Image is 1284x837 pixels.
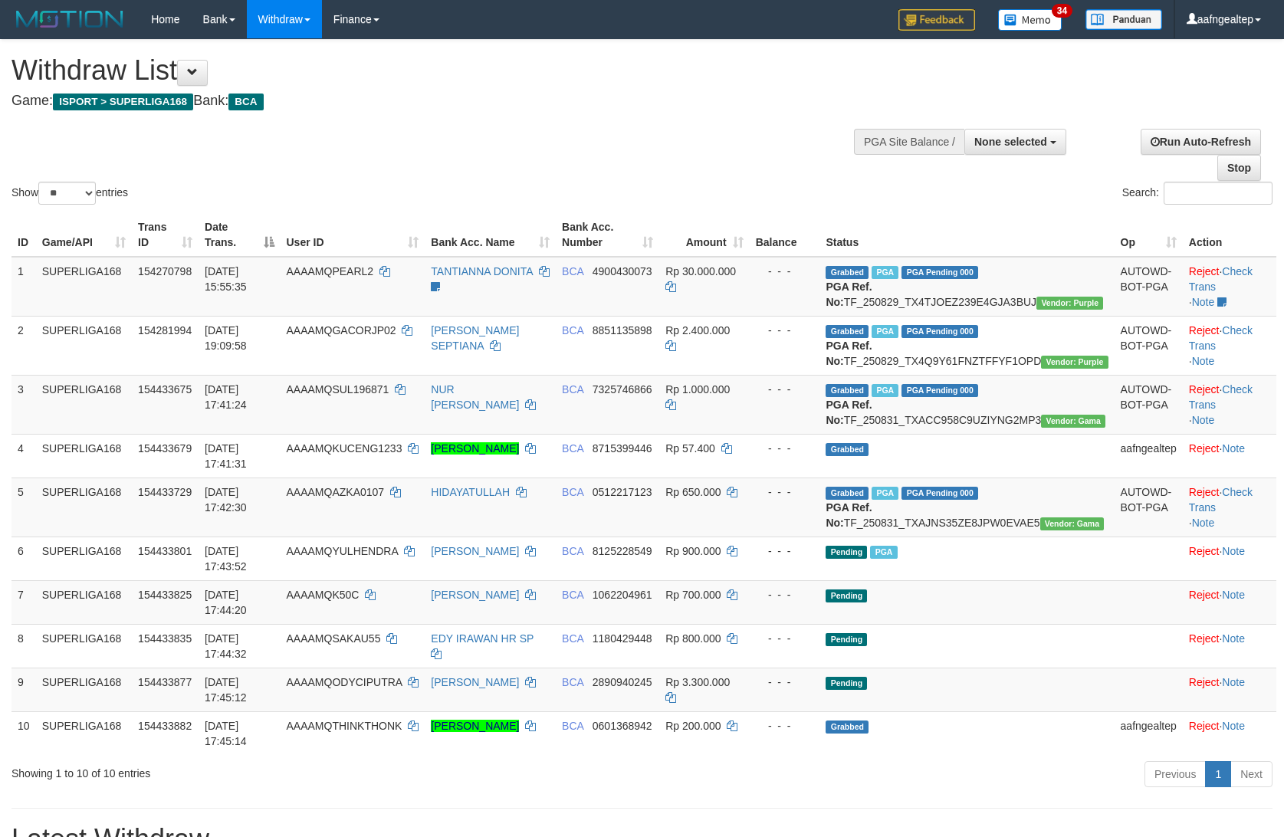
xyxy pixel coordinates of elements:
[11,760,524,781] div: Showing 1 to 10 of 10 entries
[826,677,867,690] span: Pending
[53,94,193,110] span: ISPORT > SUPERLIGA168
[1183,213,1276,257] th: Action
[870,546,897,559] span: Marked by aafsoycanthlai
[1189,545,1220,557] a: Reject
[1183,580,1276,624] td: ·
[431,545,519,557] a: [PERSON_NAME]
[1183,257,1276,317] td: · ·
[562,265,583,277] span: BCA
[138,545,192,557] span: 154433801
[665,720,721,732] span: Rp 200.000
[826,325,869,338] span: Grabbed
[1222,720,1245,732] a: Note
[11,537,36,580] td: 6
[756,264,814,279] div: - - -
[205,589,247,616] span: [DATE] 17:44:20
[1183,434,1276,478] td: ·
[756,382,814,397] div: - - -
[665,486,721,498] span: Rp 650.000
[205,632,247,660] span: [DATE] 17:44:32
[901,325,978,338] span: PGA Pending
[138,486,192,498] span: 154433729
[750,213,820,257] th: Balance
[819,316,1114,375] td: TF_250829_TX4Q9Y61FNZTFFYF1OPD
[665,324,730,336] span: Rp 2.400.000
[562,545,583,557] span: BCA
[287,383,389,396] span: AAAAMQSUL196871
[593,545,652,557] span: Copy 8125228549 to clipboard
[756,718,814,734] div: - - -
[205,486,247,514] span: [DATE] 17:42:30
[1189,265,1220,277] a: Reject
[1217,155,1261,181] a: Stop
[287,486,385,498] span: AAAAMQAZKA0107
[138,676,192,688] span: 154433877
[562,324,583,336] span: BCA
[826,443,869,456] span: Grabbed
[562,632,583,645] span: BCA
[1189,486,1220,498] a: Reject
[11,668,36,711] td: 9
[826,384,869,397] span: Grabbed
[287,589,360,601] span: AAAAMQK50C
[1041,415,1105,428] span: Vendor URL: https://trx31.1velocity.biz
[199,213,280,257] th: Date Trans.: activate to sort column descending
[826,281,872,308] b: PGA Ref. No:
[854,129,964,155] div: PGA Site Balance /
[1164,182,1273,205] input: Search:
[562,589,583,601] span: BCA
[665,676,730,688] span: Rp 3.300.000
[872,487,898,500] span: Marked by aafsoycanthlai
[593,324,652,336] span: Copy 8851135898 to clipboard
[1183,478,1276,537] td: · ·
[898,9,975,31] img: Feedback.jpg
[826,633,867,646] span: Pending
[36,537,132,580] td: SUPERLIGA168
[36,316,132,375] td: SUPERLIGA168
[756,484,814,500] div: - - -
[11,213,36,257] th: ID
[36,257,132,317] td: SUPERLIGA168
[431,632,534,645] a: EDY IRAWAN HR SP
[593,589,652,601] span: Copy 1062204961 to clipboard
[872,325,898,338] span: Marked by aafnonsreyleab
[138,720,192,732] span: 154433882
[287,265,374,277] span: AAAAMQPEARL2
[593,486,652,498] span: Copy 0512217123 to clipboard
[1115,316,1183,375] td: AUTOWD-BOT-PGA
[872,266,898,279] span: Marked by aafmaleo
[228,94,263,110] span: BCA
[659,213,749,257] th: Amount: activate to sort column ascending
[138,265,192,277] span: 154270798
[756,587,814,602] div: - - -
[36,213,132,257] th: Game/API: activate to sort column ascending
[205,442,247,470] span: [DATE] 17:41:31
[593,720,652,732] span: Copy 0601368942 to clipboard
[1222,589,1245,601] a: Note
[1115,478,1183,537] td: AUTOWD-BOT-PGA
[1189,632,1220,645] a: Reject
[1222,545,1245,557] a: Note
[1040,517,1105,530] span: Vendor URL: https://trx31.1velocity.biz
[11,316,36,375] td: 2
[1192,355,1215,367] a: Note
[562,676,583,688] span: BCA
[1222,632,1245,645] a: Note
[756,675,814,690] div: - - -
[1141,129,1261,155] a: Run Auto-Refresh
[205,265,247,293] span: [DATE] 15:55:35
[998,9,1062,31] img: Button%20Memo.svg
[138,632,192,645] span: 154433835
[872,384,898,397] span: Marked by aafsoycanthlai
[1189,442,1220,455] a: Reject
[205,383,247,411] span: [DATE] 17:41:24
[1183,668,1276,711] td: ·
[38,182,96,205] select: Showentries
[205,676,247,704] span: [DATE] 17:45:12
[1189,486,1253,514] a: Check Trans
[36,375,132,434] td: SUPERLIGA168
[287,632,381,645] span: AAAAMQSAKAU55
[562,442,583,455] span: BCA
[826,399,872,426] b: PGA Ref. No:
[431,383,519,411] a: NUR [PERSON_NAME]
